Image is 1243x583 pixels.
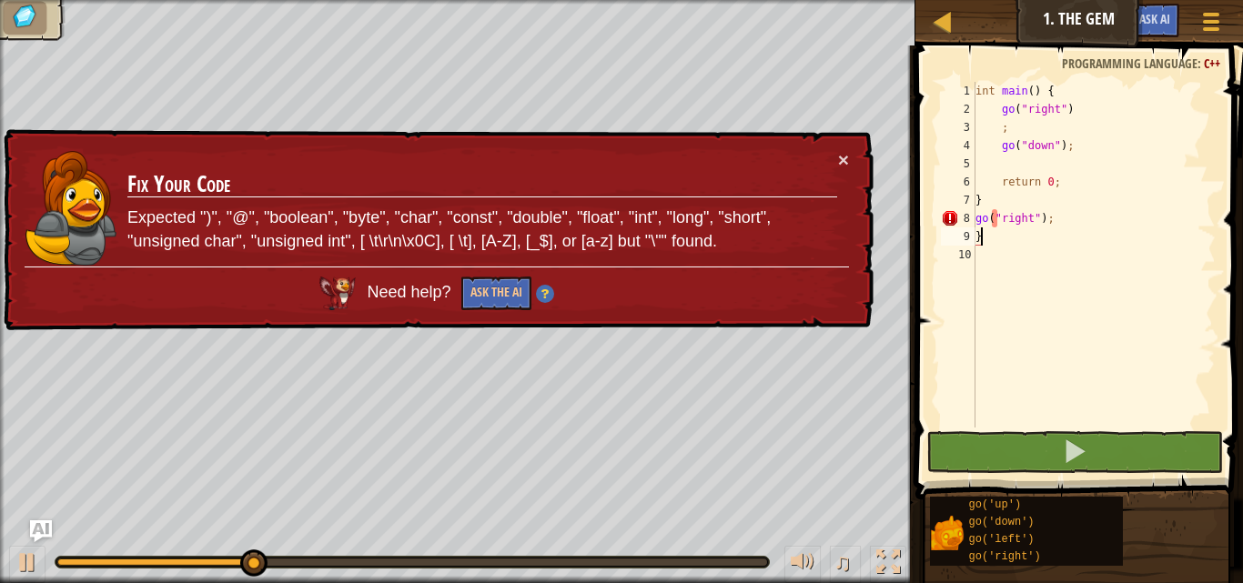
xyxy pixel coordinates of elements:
[969,516,1035,528] span: go('down')
[834,548,852,576] span: ♫
[941,246,975,264] div: 10
[461,276,531,310] button: Ask the AI
[830,546,861,583] button: ♫
[30,520,52,542] button: Ask AI
[870,546,906,583] button: Toggle fullscreen
[536,285,554,303] img: Hint
[9,546,45,583] button: Ctrl + P: Play
[969,498,1022,511] span: go('up')
[3,1,46,35] li: Collect the gems.
[941,136,975,155] div: 4
[926,431,1223,473] button: Shift+Enter: Run current code.
[941,118,975,136] div: 3
[941,100,975,118] div: 2
[784,546,821,583] button: Adjust volume
[1139,10,1170,27] span: Ask AI
[1198,55,1204,72] span: :
[1204,55,1220,72] span: C++
[367,283,455,301] span: Need help?
[941,209,975,227] div: 8
[319,276,356,309] img: AI
[941,155,975,173] div: 5
[25,151,116,266] img: duck_anya2.png
[969,550,1041,563] span: go('right')
[941,191,975,209] div: 7
[1062,55,1198,72] span: Programming language
[941,227,975,246] div: 9
[930,516,965,550] img: portrait.png
[1188,4,1234,46] button: Show game menu
[127,172,837,197] h3: Fix Your Code
[969,533,1035,546] span: go('left')
[838,150,849,169] button: ×
[941,173,975,191] div: 6
[1130,4,1179,37] button: Ask AI
[127,206,837,253] p: Expected ")", "@", "boolean", "byte", "char", "const", "double", "float", "int", "long", "short",...
[941,82,975,100] div: 1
